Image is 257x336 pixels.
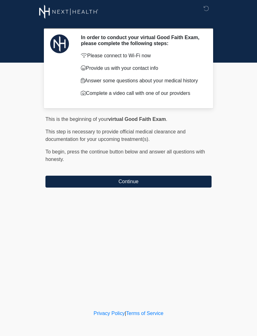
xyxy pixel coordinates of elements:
span: This is the beginning of your [45,116,108,122]
img: Next-Health Montecito Logo [39,5,98,19]
span: This step is necessary to provide official medical clearance and documentation for your upcoming ... [45,129,186,142]
p: Answer some questions about your medical history [81,77,202,85]
p: Complete a video call with one of our providers [81,90,202,97]
p: Provide us with your contact info [81,65,202,72]
h2: In order to conduct your virtual Good Faith Exam, please complete the following steps: [81,34,202,46]
span: press the continue button below and answer all questions with honesty. [45,149,205,162]
p: Please connect to Wi-Fi now [81,52,202,59]
a: Terms of Service [126,311,163,316]
strong: virtual Good Faith Exam [108,116,166,122]
img: Agent Avatar [50,34,69,53]
button: Continue [45,176,212,188]
span: To begin, [45,149,67,154]
span: . [166,116,167,122]
a: | [125,311,126,316]
a: Privacy Policy [94,311,125,316]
